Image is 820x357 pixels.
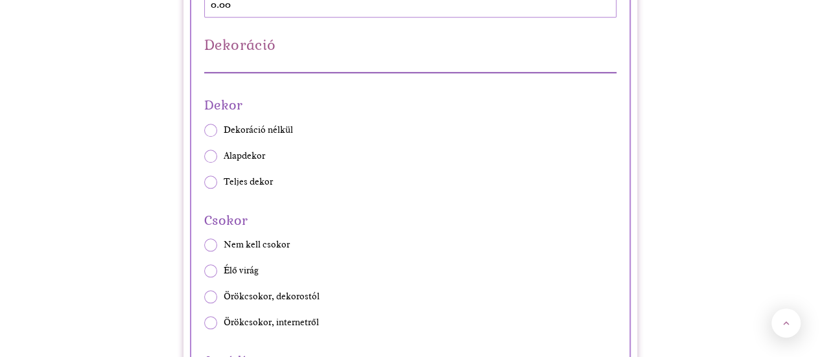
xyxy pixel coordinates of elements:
label: Dekoráció nélkül [204,124,616,137]
label: Alapdekor [204,150,616,163]
label: Örökcsokor, dekorostól [204,290,616,303]
span: Örökcsokor, dekorostól [224,290,320,303]
span: Dekoráció nélkül [224,124,293,137]
label: Nem kell csokor [204,238,616,251]
span: Alapdekor [224,150,265,163]
label: Élő virág [204,264,616,277]
span: Csokor [204,208,616,232]
h2: Dekoráció [204,37,616,52]
label: Örökcsokor, internetről [204,316,616,329]
span: Örökcsokor, internetről [224,316,319,329]
span: Dekor [204,93,616,117]
label: Teljes dekor [204,176,616,189]
span: Élő virág [224,264,259,277]
span: Teljes dekor [224,176,273,189]
span: Nem kell csokor [224,238,290,251]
